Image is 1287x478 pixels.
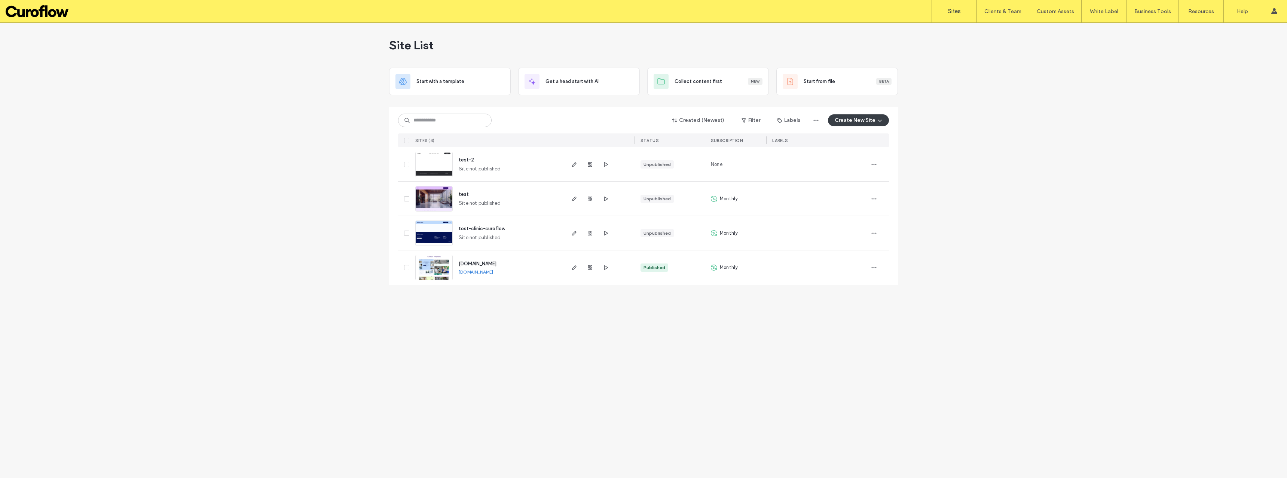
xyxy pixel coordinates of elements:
a: [DOMAIN_NAME] [459,269,493,275]
span: Site not published [459,165,501,173]
span: Site List [389,38,434,53]
div: Start with a template [389,68,511,95]
div: Unpublished [643,161,671,168]
span: Monthly [720,195,738,203]
label: Sites [948,8,961,15]
div: Start from fileBeta [776,68,898,95]
div: Get a head start with AI [518,68,640,95]
button: Labels [771,114,807,126]
span: SUBSCRIPTION [711,138,743,143]
label: Resources [1188,8,1214,15]
button: Created (Newest) [666,114,731,126]
div: Unpublished [643,230,671,237]
span: Site not published [459,234,501,241]
span: Get a head start with AI [545,78,599,85]
label: White Label [1090,8,1118,15]
div: Collect content firstNew [647,68,769,95]
a: [DOMAIN_NAME] [459,261,496,266]
button: Create New Site [828,114,889,126]
label: Business Tools [1134,8,1171,15]
span: STATUS [641,138,658,143]
a: test-clinic-curoflow [459,226,505,231]
span: Site not published [459,200,501,207]
button: Filter [734,114,768,126]
a: test-2 [459,157,474,163]
span: Start with a template [416,78,464,85]
a: test [459,191,469,197]
div: Unpublished [643,195,671,202]
label: Help [1237,8,1248,15]
span: SITES (4) [415,138,435,143]
span: LABELS [772,138,788,143]
div: Beta [876,78,892,85]
span: Collect content first [675,78,722,85]
span: Monthly [720,264,738,271]
span: None [711,161,722,168]
label: Custom Assets [1037,8,1074,15]
label: Clients & Team [984,8,1021,15]
span: Start from file [804,78,835,85]
span: Monthly [720,229,738,237]
div: New [748,78,762,85]
div: Published [643,264,665,271]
